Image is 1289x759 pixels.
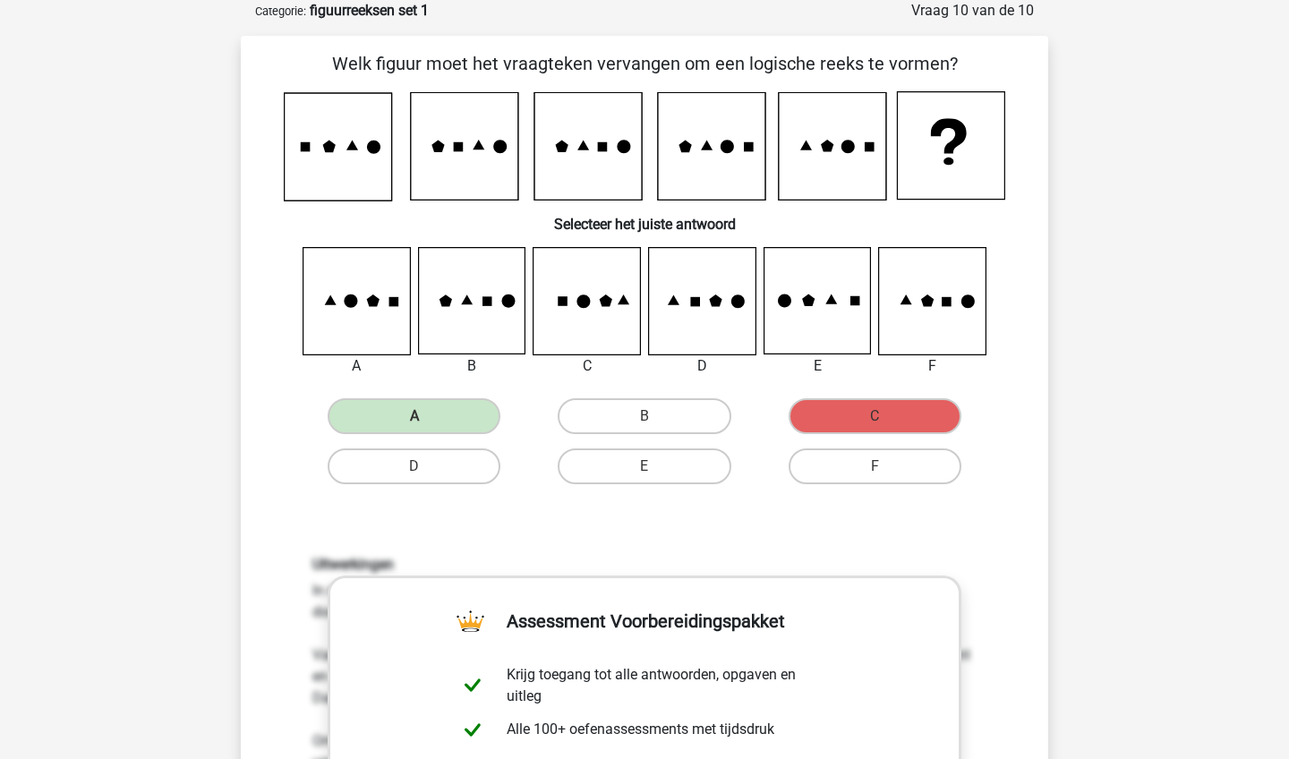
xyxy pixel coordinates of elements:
[865,355,1000,377] div: F
[789,398,961,434] label: C
[558,398,730,434] label: B
[789,448,961,484] label: F
[558,448,730,484] label: E
[328,448,500,484] label: D
[289,355,424,377] div: A
[255,4,306,18] small: Categorie:
[269,50,1020,77] p: Welk figuur moet het vraagteken vervangen om een logische reeks te vormen?
[310,2,429,19] strong: figuurreeksen set 1
[269,201,1020,233] h6: Selecteer het juiste antwoord
[328,398,500,434] label: A
[405,355,540,377] div: B
[312,556,977,573] h6: Uitwerkingen
[750,355,885,377] div: E
[635,355,770,377] div: D
[519,355,654,377] div: C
